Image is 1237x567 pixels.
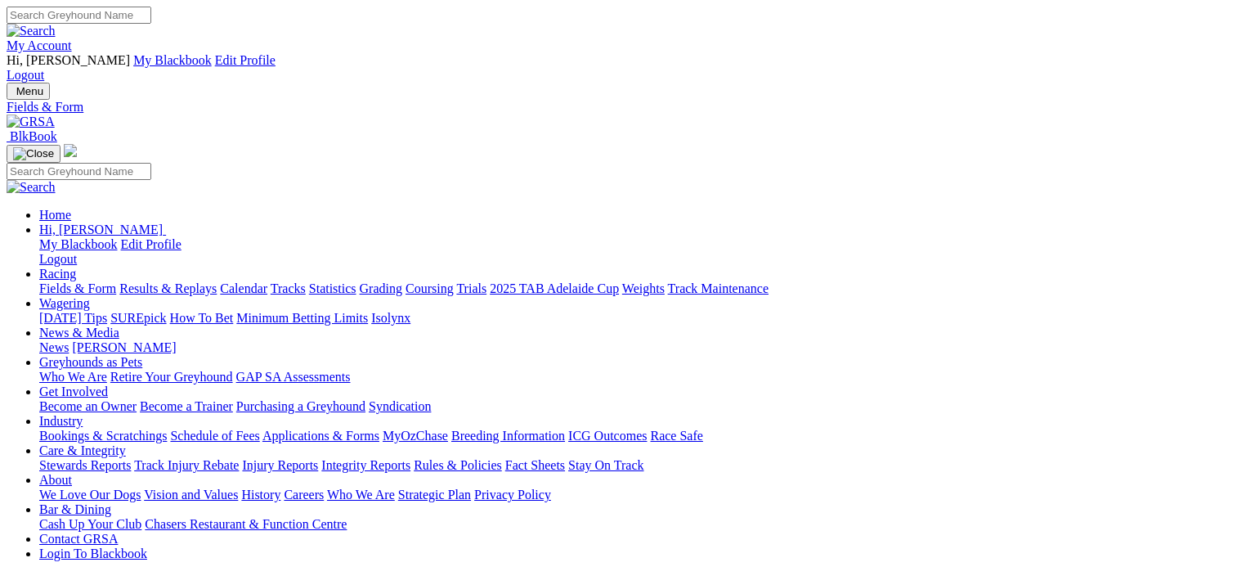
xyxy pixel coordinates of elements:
a: Wagering [39,296,90,310]
div: News & Media [39,340,1230,355]
button: Toggle navigation [7,83,50,100]
a: Get Involved [39,385,108,398]
a: Bar & Dining [39,502,111,516]
a: History [241,488,280,502]
a: Become an Owner [39,399,137,413]
a: Weights [622,281,665,295]
a: Coursing [406,281,454,295]
a: 2025 TAB Adelaide Cup [490,281,619,295]
a: My Blackbook [133,53,212,67]
a: Vision and Values [144,488,238,502]
img: logo-grsa-white.png [64,144,77,157]
a: Track Maintenance [668,281,769,295]
a: Logout [39,252,77,266]
a: Care & Integrity [39,443,126,457]
a: Schedule of Fees [170,429,259,443]
a: [DATE] Tips [39,311,107,325]
a: Fields & Form [7,100,1230,115]
img: Search [7,24,56,38]
div: Wagering [39,311,1230,326]
div: Hi, [PERSON_NAME] [39,237,1230,267]
a: Fields & Form [39,281,116,295]
span: Hi, [PERSON_NAME] [7,53,130,67]
a: Race Safe [650,429,702,443]
img: Search [7,180,56,195]
a: Industry [39,414,83,428]
a: Login To Blackbook [39,547,147,560]
a: Breeding Information [451,429,565,443]
a: Calendar [220,281,267,295]
a: Injury Reports [242,458,318,472]
a: Integrity Reports [321,458,410,472]
a: Logout [7,68,44,82]
input: Search [7,163,151,180]
a: Isolynx [371,311,410,325]
a: My Blackbook [39,237,118,251]
img: GRSA [7,115,55,129]
a: [PERSON_NAME] [72,340,176,354]
a: Racing [39,267,76,281]
a: Greyhounds as Pets [39,355,142,369]
div: Bar & Dining [39,517,1230,532]
a: Trials [456,281,486,295]
a: Who We Are [327,488,395,502]
a: Chasers Restaurant & Function Centre [145,517,347,531]
a: Careers [284,488,324,502]
div: Get Involved [39,399,1230,414]
a: News & Media [39,326,119,340]
a: Rules & Policies [414,458,502,472]
a: Tracks [271,281,306,295]
div: Greyhounds as Pets [39,370,1230,385]
div: Industry [39,429,1230,443]
a: Stay On Track [568,458,643,472]
a: Bookings & Scratchings [39,429,167,443]
a: Purchasing a Greyhound [236,399,365,413]
a: Minimum Betting Limits [236,311,368,325]
span: Hi, [PERSON_NAME] [39,223,163,236]
a: Contact GRSA [39,532,118,546]
a: Applications & Forms [262,429,379,443]
a: Become a Trainer [140,399,233,413]
a: About [39,473,72,487]
div: My Account [7,53,1230,83]
a: Edit Profile [121,237,182,251]
button: Toggle navigation [7,145,61,163]
a: How To Bet [170,311,234,325]
a: Statistics [309,281,356,295]
a: Who We Are [39,370,107,384]
a: Retire Your Greyhound [110,370,233,384]
a: Syndication [369,399,431,413]
a: Home [39,208,71,222]
a: Privacy Policy [474,488,551,502]
a: BlkBook [7,129,57,143]
a: Track Injury Rebate [134,458,239,472]
a: Results & Replays [119,281,217,295]
a: Edit Profile [215,53,276,67]
a: Fact Sheets [505,458,565,472]
a: Cash Up Your Club [39,517,141,531]
a: My Account [7,38,72,52]
a: MyOzChase [383,429,448,443]
div: Racing [39,281,1230,296]
div: Care & Integrity [39,458,1230,473]
a: Strategic Plan [398,488,471,502]
div: About [39,488,1230,502]
a: Stewards Reports [39,458,131,472]
a: GAP SA Assessments [236,370,351,384]
a: Hi, [PERSON_NAME] [39,223,166,236]
img: Close [13,147,54,160]
span: Menu [16,85,43,97]
a: ICG Outcomes [568,429,647,443]
span: BlkBook [10,129,57,143]
a: SUREpick [110,311,166,325]
a: Grading [360,281,402,295]
input: Search [7,7,151,24]
a: News [39,340,69,354]
a: We Love Our Dogs [39,488,141,502]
